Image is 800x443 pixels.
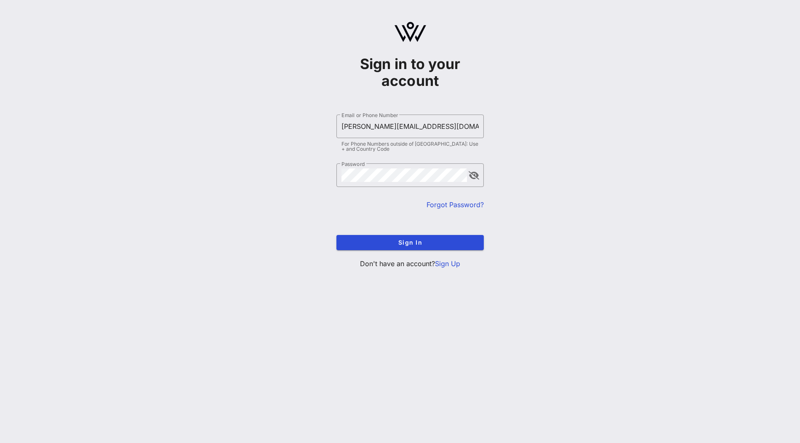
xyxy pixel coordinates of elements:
button: Sign In [336,235,484,250]
a: Forgot Password? [427,200,484,209]
h1: Sign in to your account [336,56,484,89]
span: Sign In [343,239,477,246]
label: Password [341,161,365,167]
a: Sign Up [435,259,460,268]
div: For Phone Numbers outside of [GEOGRAPHIC_DATA]: Use + and Country Code [341,141,479,152]
button: append icon [469,171,479,180]
label: Email or Phone Number [341,112,398,118]
p: Don't have an account? [336,259,484,269]
img: logo.svg [395,22,426,42]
